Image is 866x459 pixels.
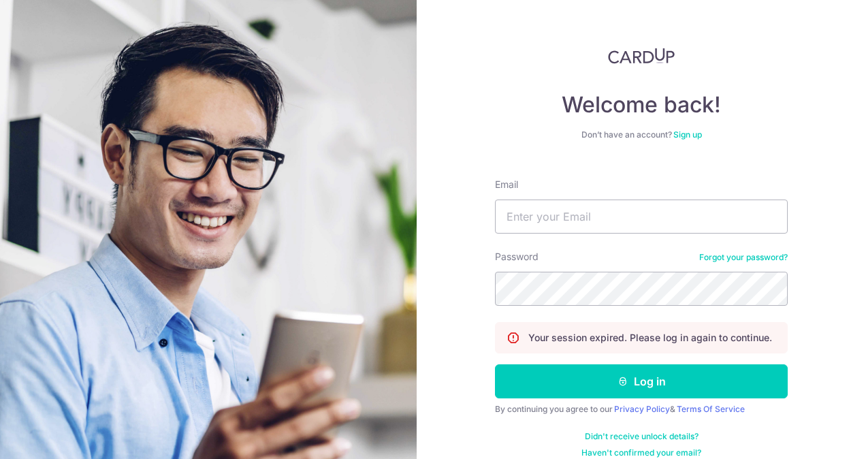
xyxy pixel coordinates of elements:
a: Sign up [673,129,702,140]
label: Email [495,178,518,191]
h4: Welcome back! [495,91,788,118]
a: Privacy Policy [614,404,670,414]
input: Enter your Email [495,200,788,234]
a: Haven't confirmed your email? [581,447,701,458]
div: By continuing you agree to our & [495,404,788,415]
a: Terms Of Service [677,404,745,414]
img: CardUp Logo [608,48,675,64]
a: Forgot your password? [699,252,788,263]
div: Don’t have an account? [495,129,788,140]
a: Didn't receive unlock details? [585,431,699,442]
label: Password [495,250,539,264]
button: Log in [495,364,788,398]
p: Your session expired. Please log in again to continue. [528,331,772,345]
